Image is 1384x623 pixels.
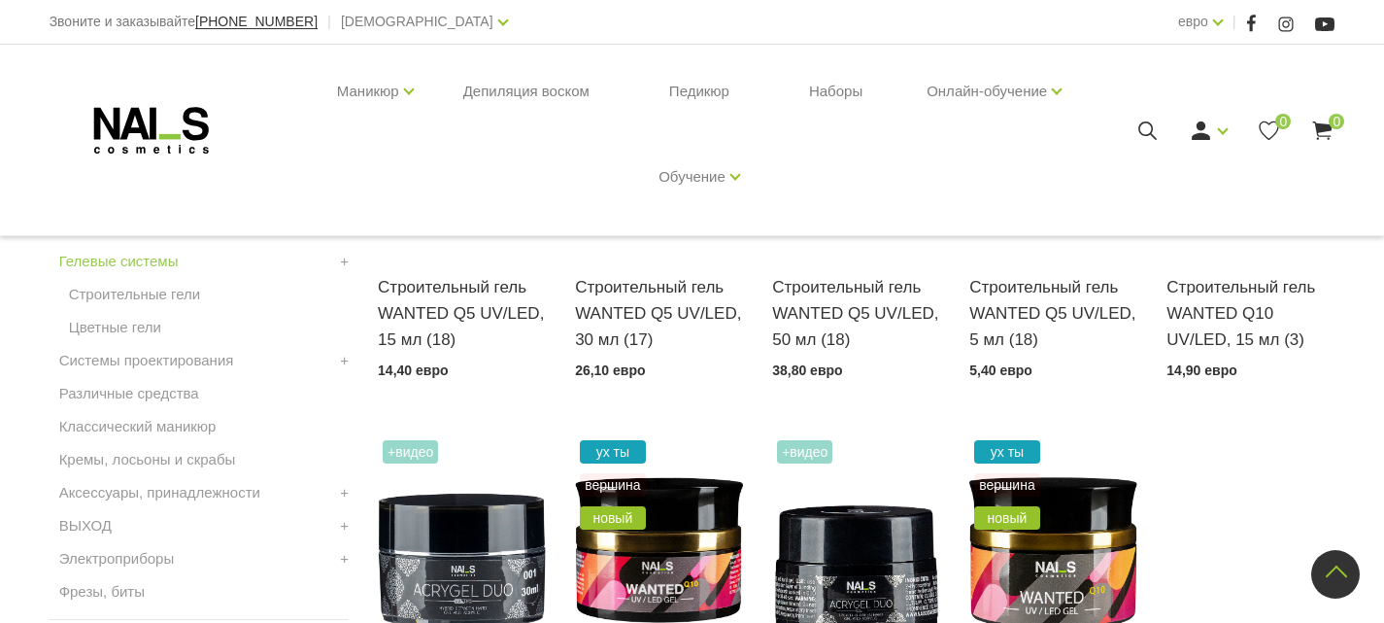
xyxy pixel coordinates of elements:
font: Строительный гель WANTED Q5 UV/LED, 15 мл (18) [378,278,544,349]
font: Кремы, лосьоны и скрабы [59,451,236,467]
font: 14,90 евро [1166,363,1236,378]
a: Кремы, лосьоны и скрабы [59,448,236,471]
a: Гелевые системы [59,250,179,273]
a: + [340,250,349,273]
font: | [327,13,331,29]
a: + [340,514,349,537]
a: Фрезы, биты [59,580,145,604]
font: Фрезы, биты [59,583,145,600]
font: + [340,517,349,534]
font: Гелевые системы [59,253,179,269]
font: 5,40 евро [969,363,1032,378]
font: Аксессуары, принадлежности [59,484,260,501]
font: Строительные гели [69,286,201,302]
a: Наборы [793,45,878,138]
a: Обучение [658,138,726,216]
a: Различные средства [59,382,199,405]
a: Строительный гель WANTED Q5 UV/LED, 30 мл (17) [575,274,743,354]
font: + [340,484,349,501]
a: Строительный гель WANTED Q5 UV/LED, 50 мл (18) [772,274,940,354]
a: евро [1178,10,1208,33]
font: Строительный гель WANTED Q5 UV/LED, 5 мл (18) [969,278,1135,349]
font: новый [988,510,1028,526]
a: Педикюр [654,45,745,138]
font: Маникюр [337,83,399,99]
font: 0 [1279,114,1287,129]
font: | [1232,13,1236,29]
font: 26,10 евро [575,363,645,378]
font: Обучение [658,168,726,185]
a: + [340,547,349,571]
a: [DEMOGRAPHIC_DATA] [341,10,493,33]
font: Строительный гель WANTED Q5 UV/LED, 30 мл (17) [575,278,741,349]
font: Строительный гель WANTED Q5 UV/LED, 50 мл (18) [772,278,938,349]
a: Депиляция воском [448,45,605,138]
font: Онлайн-обучение [927,83,1047,99]
font: Наборы [809,83,862,99]
font: 38,80 евро [772,363,842,378]
a: Строительные гели [69,283,201,306]
font: вершина [979,477,1034,493]
font: Различные средства [59,385,199,401]
font: Классический маникюр [59,418,217,434]
a: [PHONE_NUMBER] [195,15,318,29]
font: [DEMOGRAPHIC_DATA] [341,14,493,29]
font: +Видео [388,444,433,460]
font: Строительный гель WANTED Q10 UV/LED, 15 мл (3) [1166,278,1315,349]
font: Депиляция воском [463,83,590,99]
a: 0 [1257,119,1281,143]
font: ух ты [991,444,1024,460]
font: Педикюр [669,83,729,99]
font: 0 [1333,114,1340,129]
a: Маникюр [337,52,399,130]
a: Электроприборы [59,547,175,571]
font: ВЫХОД [59,517,112,534]
a: 0 [1310,119,1334,143]
font: Цветные гели [69,319,161,335]
a: Цветные гели [69,316,161,339]
a: Онлайн-обучение [927,52,1047,130]
font: вершина [585,477,640,493]
font: Звоните и заказывайте [50,14,195,29]
font: Системы проектирования [59,352,234,368]
font: +Видео [782,444,827,460]
font: Электроприборы [59,550,175,567]
font: евро [1178,14,1208,29]
a: Классический маникюр [59,415,217,438]
font: + [340,550,349,567]
font: новый [592,510,632,526]
a: Аксессуары, принадлежности [59,481,260,504]
a: Строительный гель WANTED Q10 UV/LED, 15 мл (3) [1166,274,1334,354]
font: [PHONE_NUMBER] [195,14,318,29]
font: 14,40 евро [378,363,448,378]
a: + [340,349,349,372]
a: Системы проектирования [59,349,234,372]
a: Строительный гель WANTED Q5 UV/LED, 5 мл (18) [969,274,1137,354]
a: + [340,481,349,504]
font: + [340,352,349,368]
a: Строительный гель WANTED Q5 UV/LED, 15 мл (18) [378,274,546,354]
font: ух ты [596,444,629,460]
font: + [340,253,349,269]
a: ВЫХОД [59,514,112,537]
